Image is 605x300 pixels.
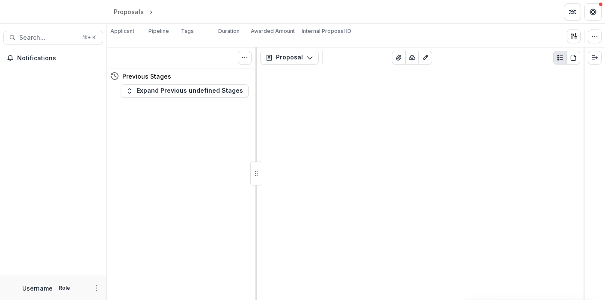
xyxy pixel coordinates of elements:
[553,51,567,65] button: Plaintext view
[251,27,295,35] p: Awarded Amount
[302,27,351,35] p: Internal Proposal ID
[110,27,134,35] p: Applicant
[564,3,581,21] button: Partners
[110,6,147,18] a: Proposals
[181,27,194,35] p: Tags
[566,51,580,65] button: PDF view
[80,33,98,42] div: ⌘ + K
[3,31,103,44] button: Search...
[19,34,77,41] span: Search...
[91,283,101,293] button: More
[418,51,432,65] button: Edit as form
[584,3,602,21] button: Get Help
[17,55,100,62] span: Notifications
[110,6,191,18] nav: breadcrumb
[114,7,144,16] div: Proposals
[122,72,171,81] h4: Previous Stages
[22,284,53,293] p: Username
[260,51,319,65] button: Proposal
[3,51,103,65] button: Notifications
[588,51,602,65] button: Expand right
[121,84,249,98] button: Expand Previous undefined Stages
[218,27,240,35] p: Duration
[238,51,252,65] button: Toggle View Cancelled Tasks
[148,27,169,35] p: Pipeline
[56,284,73,292] p: Role
[392,51,406,65] button: View Attached Files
